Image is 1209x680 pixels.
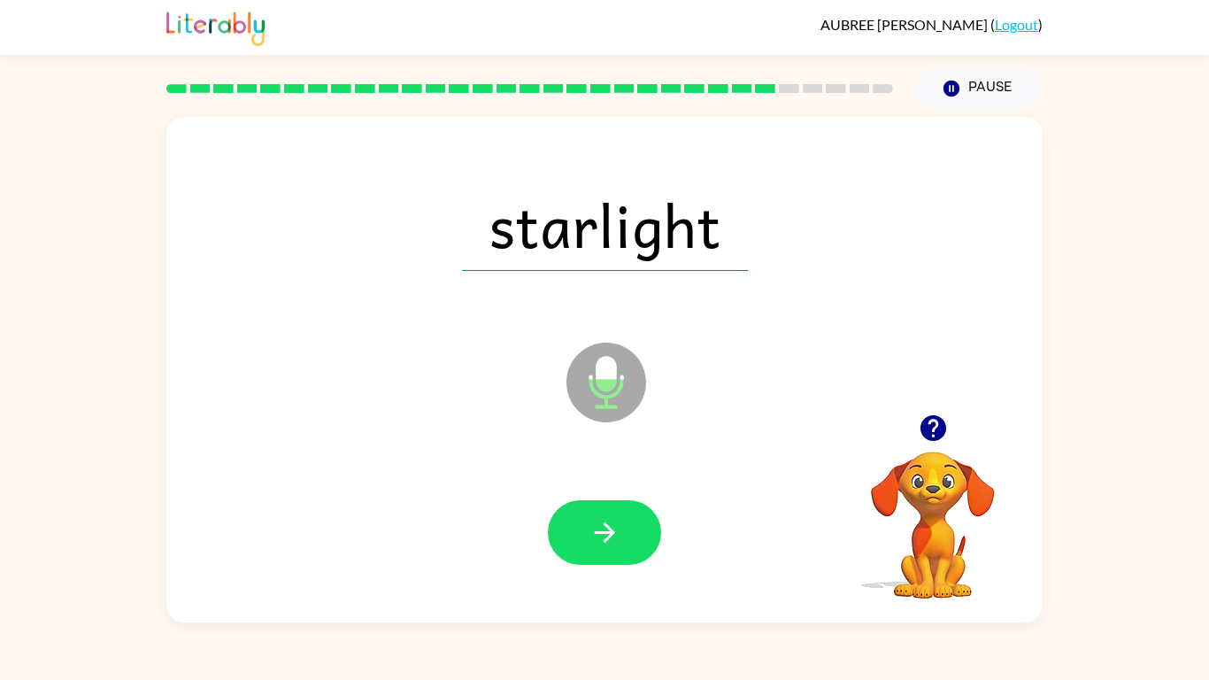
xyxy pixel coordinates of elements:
[995,16,1038,33] a: Logout
[820,16,1043,33] div: ( )
[166,7,265,46] img: Literably
[914,68,1043,109] button: Pause
[844,424,1021,601] video: Your browser must support playing .mp4 files to use Literably. Please try using another browser.
[462,179,748,271] span: starlight
[820,16,990,33] span: AUBREE [PERSON_NAME]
